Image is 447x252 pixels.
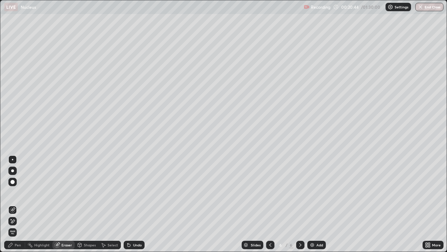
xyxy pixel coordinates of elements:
button: End Class [415,3,444,11]
img: end-class-cross [418,4,423,10]
div: Highlight [34,243,50,247]
div: 6 [289,242,293,248]
div: 6 [277,243,284,247]
img: class-settings-icons [388,4,393,10]
div: Select [108,243,118,247]
div: / [286,243,288,247]
p: Recording [311,5,330,10]
div: Slides [251,243,261,247]
p: Settings [395,5,408,9]
div: Undo [133,243,142,247]
div: Shapes [84,243,96,247]
div: Eraser [61,243,72,247]
p: Nucleus [21,4,36,10]
img: add-slide-button [309,242,315,248]
div: Pen [15,243,21,247]
div: More [432,243,441,247]
img: recording.375f2c34.svg [304,4,309,10]
p: LIVE [6,4,16,10]
div: Add [316,243,323,247]
span: Erase all [9,230,16,234]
